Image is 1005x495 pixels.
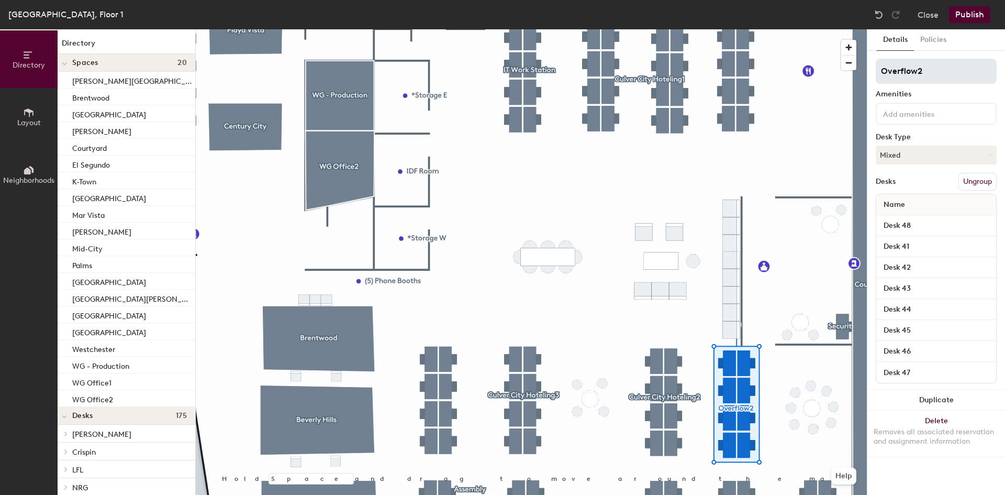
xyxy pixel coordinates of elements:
p: [PERSON_NAME] [72,225,131,237]
p: [GEOGRAPHIC_DATA] [72,325,146,337]
div: Removes all associated reservation and assignment information [874,427,999,446]
span: 175 [176,412,187,420]
span: Name [878,195,910,214]
span: 20 [177,59,187,67]
p: WG - Production [72,359,129,371]
span: Layout [17,118,41,127]
p: Mid-City [72,241,103,254]
span: LFL [72,466,83,475]
p: Courtyard [72,141,107,153]
p: [GEOGRAPHIC_DATA] [72,275,146,287]
div: Desks [876,178,896,186]
span: Neighborhoods [3,176,54,185]
p: El Segundo [72,158,110,170]
input: Unnamed desk [878,302,994,317]
p: [GEOGRAPHIC_DATA][PERSON_NAME] [72,292,193,304]
span: Crispin [72,448,96,457]
div: [GEOGRAPHIC_DATA], Floor 1 [8,8,124,21]
div: Amenities [876,90,997,98]
button: Mixed [876,146,997,164]
p: [GEOGRAPHIC_DATA] [72,107,146,119]
span: [PERSON_NAME] [72,430,131,439]
span: Desks [72,412,93,420]
input: Unnamed desk [878,323,994,338]
input: Add amenities [881,107,975,119]
input: Unnamed desk [878,260,994,275]
button: DeleteRemoves all associated reservation and assignment information [867,411,1005,457]
input: Unnamed desk [878,239,994,254]
img: Undo [874,9,884,20]
button: Policies [914,29,953,51]
p: [PERSON_NAME] [72,124,131,136]
input: Unnamed desk [878,344,994,359]
p: WG Office1 [72,376,111,388]
span: NRG [72,483,88,492]
p: [GEOGRAPHIC_DATA] [72,309,146,321]
input: Unnamed desk [878,365,994,380]
div: Desk Type [876,133,997,141]
p: K-Town [72,174,96,186]
p: Westchester [72,342,115,354]
p: WG Office2 [72,392,113,404]
h1: Directory [58,38,195,54]
button: Duplicate [867,390,1005,411]
img: Redo [890,9,901,20]
input: Unnamed desk [878,281,994,296]
button: Help [831,468,856,485]
button: Ungroup [958,173,997,191]
button: Close [918,6,939,23]
p: [GEOGRAPHIC_DATA] [72,191,146,203]
p: [PERSON_NAME][GEOGRAPHIC_DATA] [72,74,193,86]
span: Spaces [72,59,98,67]
p: Mar Vista [72,208,105,220]
button: Details [877,29,914,51]
span: Directory [13,61,45,70]
p: Palms [72,258,92,270]
p: Brentwood [72,91,109,103]
input: Unnamed desk [878,218,994,233]
button: Publish [949,6,990,23]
